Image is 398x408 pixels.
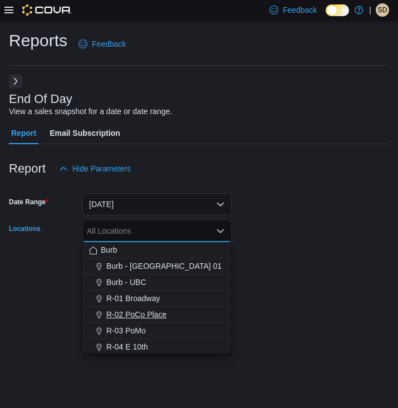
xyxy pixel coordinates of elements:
button: R-01 Broadway [82,291,232,307]
button: R-04 E 10th [82,339,232,355]
h3: Report [9,162,46,175]
span: Feedback [92,38,126,50]
span: R-04 E 10th [106,341,148,352]
span: Feedback [283,4,317,16]
button: R-03 PoMo [82,323,232,339]
span: Burb - UBC [106,277,146,288]
button: Burb [82,242,232,258]
span: Burb [101,244,117,255]
button: Close list of options [216,227,225,235]
div: Shelby Deppiesse [376,3,389,17]
h3: End Of Day [9,92,72,106]
span: Burb - [GEOGRAPHIC_DATA] 01 [106,260,222,272]
span: Email Subscription [50,122,120,144]
span: SD [378,3,387,17]
button: [DATE] [82,193,232,215]
p: | [369,3,371,17]
label: Locations [9,224,41,233]
span: R-02 PoCo Place [106,309,166,320]
h1: Reports [9,30,67,52]
input: Dark Mode [326,4,349,16]
a: Feedback [74,33,130,55]
img: Cova [22,4,72,16]
button: R-02 PoCo Place [82,307,232,323]
button: Next [9,75,22,88]
span: R-01 Broadway [106,293,160,304]
button: Hide Parameters [55,158,135,180]
div: View a sales snapshot for a date or date range. [9,106,172,117]
button: Burb - [GEOGRAPHIC_DATA] 01 [82,258,232,274]
span: Hide Parameters [72,163,131,174]
label: Date Range [9,198,48,207]
span: R-03 PoMo [106,325,146,336]
button: Burb - UBC [82,274,232,291]
span: Report [11,122,36,144]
